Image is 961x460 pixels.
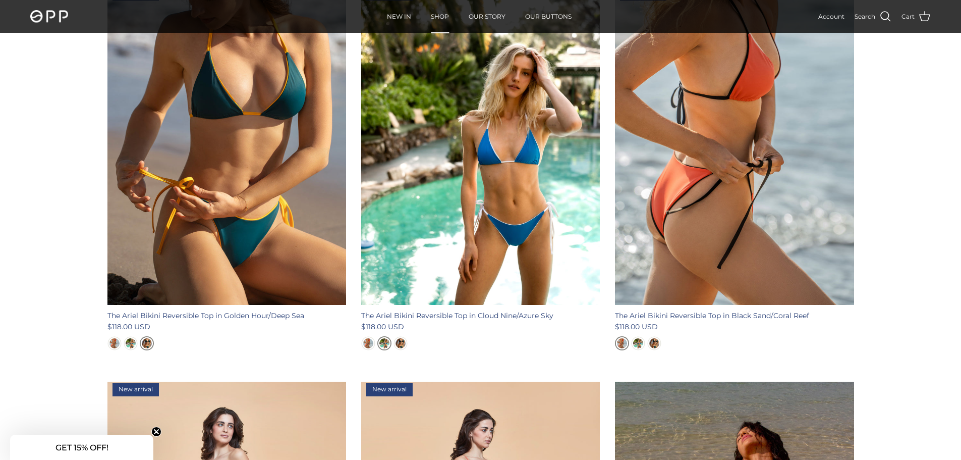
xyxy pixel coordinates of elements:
a: Cloud Nine/Azure Sky [124,335,138,351]
a: OUR BUTTONS [516,1,581,32]
img: Black Sand/Coral Reef [109,338,120,348]
a: SHOP [422,1,458,32]
a: Black Sand/Coral Reef [107,335,122,351]
img: Golden Hour/Deep Sea [142,338,152,348]
a: Golden Hour/Deep Sea [393,335,408,351]
img: Cloud Nine/Azure Sky [379,338,389,348]
div: The Ariel Bikini Reversible Top in Golden Hour/Deep Sea [107,310,346,321]
span: $118.00 USD [361,321,404,332]
div: The Ariel Bikini Reversible Top in Black Sand/Coral Reef [615,310,854,321]
a: Cloud Nine/Azure Sky [631,335,645,351]
a: NEW IN [378,1,420,32]
div: GET 15% OFF!Close teaser [10,435,153,460]
span: $118.00 USD [107,321,150,332]
a: Black Sand/Coral Reef [361,335,375,351]
img: Golden Hour/Deep Sea [649,338,659,348]
a: Cloud Nine/Azure Sky [377,335,391,351]
img: Cloud Nine/Azure Sky [126,338,136,348]
a: Account [818,12,844,21]
a: Black Sand/Coral Reef [615,335,629,351]
a: Cart [901,10,931,23]
span: Cart [901,12,915,21]
a: The Ariel Bikini Reversible Top in Cloud Nine/Azure Sky $118.00 USD Black Sand/Coral ReefCloud Ni... [361,310,600,351]
div: The Ariel Bikini Reversible Top in Cloud Nine/Azure Sky [361,310,600,321]
span: $118.00 USD [615,321,658,332]
img: Black Sand/Coral Reef [363,338,373,348]
a: The Ariel Bikini Reversible Top in Black Sand/Coral Reef $118.00 USD Black Sand/Coral ReefCloud N... [615,310,854,351]
a: The Ariel Bikini Reversible Top in Golden Hour/Deep Sea $118.00 USD Black Sand/Coral ReefCloud Ni... [107,310,346,351]
div: Primary [151,1,808,32]
img: Black Sand/Coral Reef [617,338,627,348]
span: Search [855,12,875,21]
img: Golden Hour/Deep Sea [395,338,406,348]
img: OPP Swimwear [30,10,68,23]
img: Cloud Nine/Azure Sky [633,338,643,348]
a: Golden Hour/Deep Sea [140,335,154,351]
button: Close teaser [151,427,161,437]
span: GET 15% OFF! [55,443,108,452]
a: OUR STORY [460,1,515,32]
a: Golden Hour/Deep Sea [647,335,661,351]
a: Search [855,10,891,23]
